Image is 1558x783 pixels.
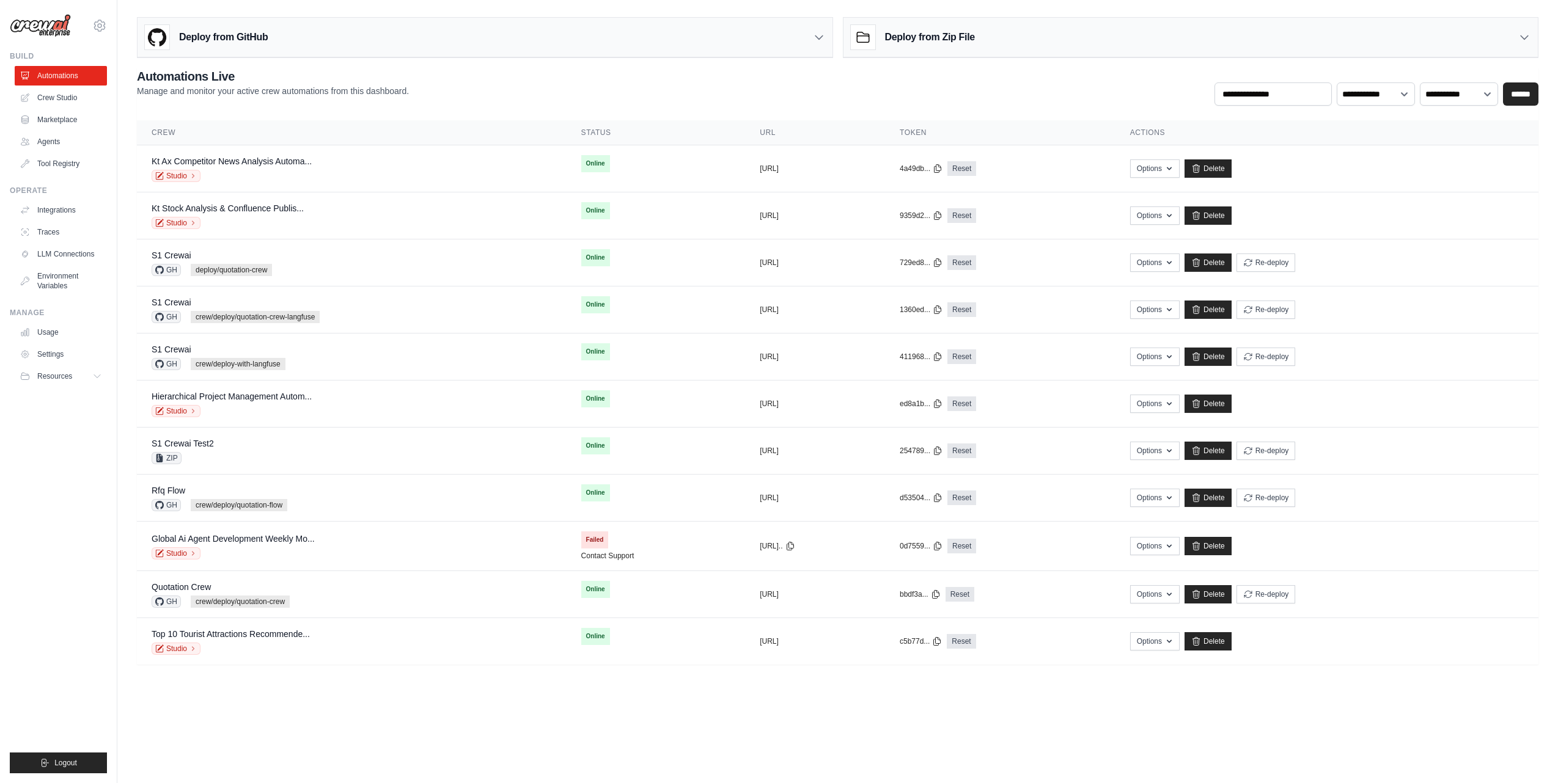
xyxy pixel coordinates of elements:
a: Studio [152,170,200,182]
button: 0d7559... [900,541,943,551]
a: Reset [947,255,976,270]
a: Quotation Crew [152,582,211,592]
button: 9359d2... [900,211,943,220]
div: Build [10,51,107,61]
a: Studio [152,547,200,559]
a: S1 Crewai [152,297,191,307]
a: Reset [947,349,976,364]
a: Environment Variables [15,266,107,296]
a: Integrations [15,200,107,220]
a: Top 10 Tourist Attractions Recommende... [152,629,310,639]
button: Options [1130,253,1180,272]
div: Manage [10,308,107,318]
span: Online [581,296,610,313]
span: Resources [37,371,72,381]
button: Re-deploy [1236,348,1296,366]
span: Logout [54,758,77,768]
a: Reset [947,161,976,176]
a: Kt Ax Competitor News Analysis Automa... [152,156,312,166]
a: Reset [947,539,976,553]
div: Operate [10,186,107,195]
a: S1 Crewai Test2 [152,439,214,448]
button: c5b77d... [900,636,942,646]
button: Options [1130,300,1180,319]
a: S1 Crewai [152,344,191,354]
a: Delete [1185,300,1232,319]
button: Options [1130,206,1180,225]
button: Options [1130,348,1180,366]
a: Delete [1185,585,1232,603]
h3: Deploy from Zip File [885,30,975,45]
a: Delete [1185,489,1232,507]
span: Online [581,343,610,360]
button: bbdf3a... [900,589,941,599]
a: Delete [1185,348,1232,366]
span: Online [581,155,610,172]
a: Delete [1185,442,1232,460]
a: Rfq Flow [152,486,185,495]
a: Delete [1185,395,1232,413]
button: Options [1130,442,1180,460]
a: Reset [946,587,974,602]
button: 729ed8... [900,258,943,268]
span: Online [581,581,610,598]
a: Usage [15,322,107,342]
a: Automations [15,66,107,86]
button: Re-deploy [1236,585,1296,603]
span: GH [152,358,181,370]
button: Re-deploy [1236,300,1296,319]
span: Online [581,628,610,645]
button: Resources [15,366,107,386]
a: Kt Stock Analysis & Confluence Publis... [152,203,304,213]
span: Online [581,484,610,501]
img: Logo [10,14,71,37]
button: Re-deploy [1236,489,1296,507]
a: Hierarchical Project Management Autom... [152,391,312,401]
button: Logout [10,752,107,773]
a: Delete [1185,537,1232,555]
span: GH [152,311,181,323]
button: Re-deploy [1236,442,1296,460]
a: Delete [1185,253,1232,272]
button: 1360ed... [900,305,943,315]
button: d53504... [900,493,943,503]
span: Online [581,249,610,266]
a: Settings [15,344,107,364]
a: Delete [1185,159,1232,178]
a: Reset [947,302,976,317]
span: crew/deploy/quotation-crew [191,595,290,608]
button: ed8a1b... [900,399,943,409]
a: Reset [947,634,976,649]
a: Studio [152,405,200,417]
th: Crew [137,120,567,145]
a: Tool Registry [15,154,107,173]
a: Delete [1185,632,1232,650]
button: Options [1130,159,1180,178]
th: Actions [1115,120,1538,145]
p: Manage and monitor your active crew automations from this dashboard. [137,85,409,97]
a: Reset [947,490,976,505]
a: Marketplace [15,110,107,129]
span: Online [581,437,610,454]
a: Reset [947,443,976,458]
span: crew/deploy/quotation-flow [191,499,287,511]
button: 254789... [900,446,943,456]
img: GitHub Logo [145,25,169,49]
button: Options [1130,537,1180,555]
a: Contact Support [581,551,634,561]
button: Options [1130,395,1180,413]
span: GH [152,499,181,511]
span: Online [581,390,610,407]
a: Studio [152,217,200,229]
a: Delete [1185,206,1232,225]
a: Global Ai Agent Development Weekly Mo... [152,534,315,544]
a: S1 Crewai [152,250,191,260]
button: Options [1130,585,1180,603]
span: GH [152,264,181,276]
th: URL [745,120,885,145]
span: Online [581,202,610,219]
span: crew/deploy-with-langfuse [191,358,285,370]
th: Token [885,120,1115,145]
a: Reset [947,208,976,223]
button: 411968... [900,352,943,362]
